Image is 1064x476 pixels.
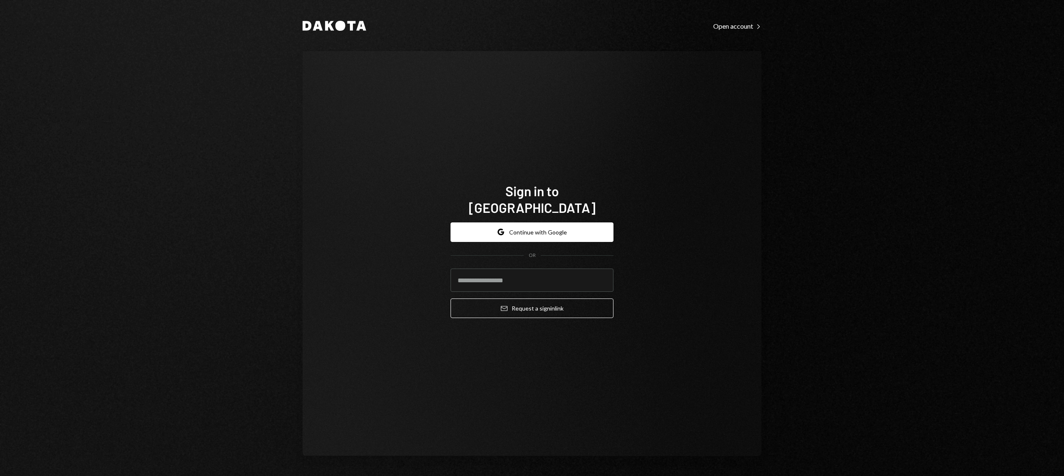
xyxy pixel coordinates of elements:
[713,21,761,30] a: Open account
[529,252,536,259] div: OR
[451,298,613,318] button: Request a signinlink
[713,22,761,30] div: Open account
[451,183,613,216] h1: Sign in to [GEOGRAPHIC_DATA]
[451,222,613,242] button: Continue with Google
